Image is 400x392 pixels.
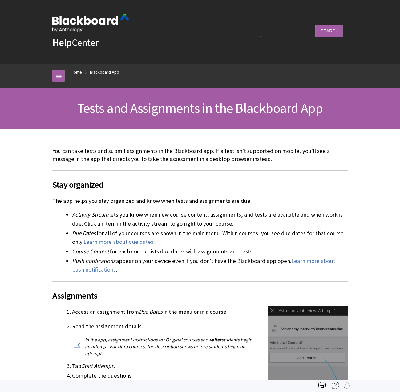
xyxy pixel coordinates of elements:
span: Activity Stream [72,211,108,218]
a: Home [71,68,82,76]
img: Print [318,382,326,389]
span: Due Dates [72,230,96,237]
img: Follow this page [344,382,351,389]
li: Access an assignment from in the menu or in a course. [72,308,348,316]
input: Search [316,25,343,37]
h2: Stay organized [52,170,348,191]
a: HelpCenter [52,36,99,49]
li: lets you know when new course content, assignments, and tests are available and when work is due.... [72,210,348,228]
img: Blackboard by Anthology [52,14,129,32]
li: Tap . [72,362,348,370]
a: Blackboard App [90,68,119,76]
a: Learn more about due dates [83,238,153,246]
li: for each course lists due dates with assignments and tests. [72,247,348,256]
p: You can take tests and submit assignments in the Blackboard app. If a test isn't supported on mob... [52,147,348,163]
li: appear on your device even if you don't have the Blackboard app open. . [72,257,348,274]
strong: Help [52,36,72,49]
h2: Assignments [52,281,348,302]
img: More help [332,382,339,389]
span: after [212,337,221,343]
span: Due Dates [139,308,163,315]
li: for all of your courses are shown in the main menu. Within courses, you see due dates for that co... [72,229,348,246]
a: Learn more about push notifications [72,257,335,273]
span: Push notifications [72,257,115,264]
p: Read the assignment details. [72,322,348,330]
p: In the app, assignment instructions for Original courses show students begin an attempt. For Ultr... [72,336,348,357]
p: The app helps you stay organized and know when tests and assignments are due. [52,197,348,205]
span: Start Attempt [81,362,113,370]
span: Course Content [72,248,109,255]
span: Tests and Assignments in the Blackboard App [77,100,323,116]
li: Complete the questions. [72,371,348,380]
